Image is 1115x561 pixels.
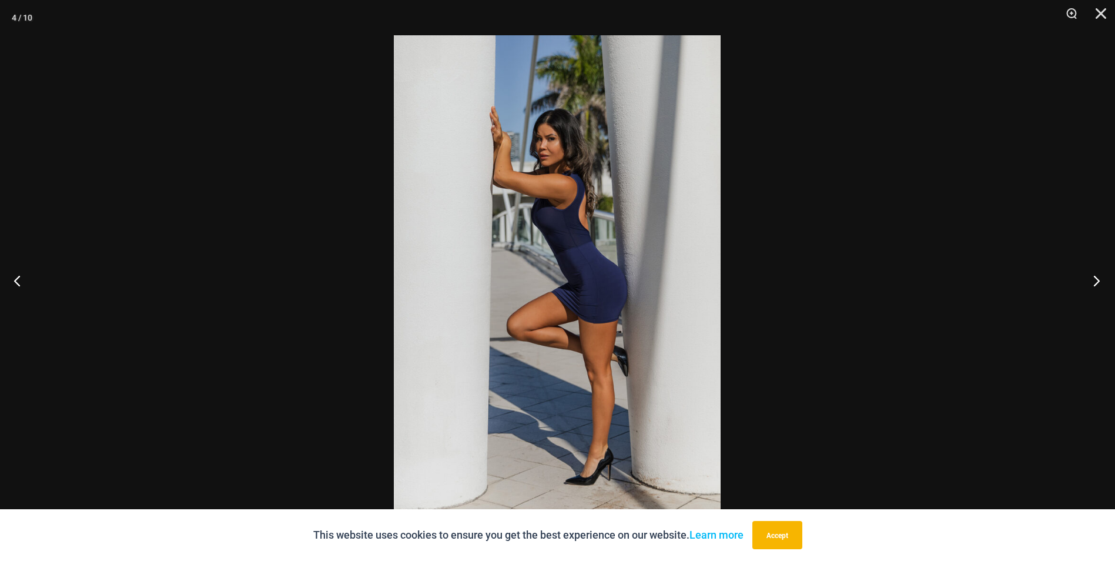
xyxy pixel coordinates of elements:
[12,9,32,26] div: 4 / 10
[313,526,744,544] p: This website uses cookies to ensure you get the best experience on our website.
[1071,251,1115,310] button: Next
[394,35,721,526] img: Desire Me Navy 5192 Dress 04
[689,529,744,541] a: Learn more
[752,521,802,549] button: Accept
